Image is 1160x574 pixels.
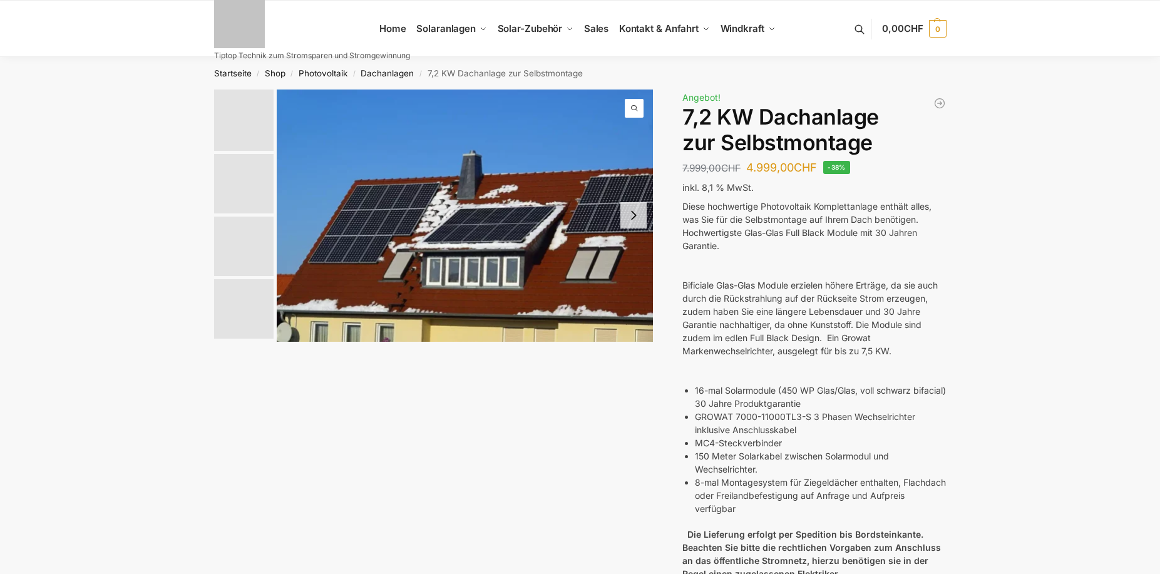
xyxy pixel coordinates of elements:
[682,200,946,226] div: Diese hochwertige Photovoltaik Komplettanlage enthält alles, was Sie für die Selbstmontage auf Ih...
[695,436,946,449] li: MC4-Steckverbinder
[192,57,968,90] nav: Breadcrumb
[498,23,563,34] span: Solar-Zubehör
[252,69,265,79] span: /
[682,162,741,174] bdi: 7.999,00
[904,23,923,34] span: CHF
[746,161,817,174] bdi: 4.999,00
[416,23,476,34] span: Solaranlagen
[414,69,427,79] span: /
[823,161,850,174] span: -38%
[721,23,764,34] span: Windkraft
[619,23,699,34] span: Kontakt & Anfahrt
[347,69,361,79] span: /
[214,154,274,213] img: Photovoltaik
[285,69,299,79] span: /
[695,384,946,410] li: 16-mal Solarmodule (450 WP Glas/Glas, voll schwarz bifacial) 30 Jahre Produktgarantie
[578,1,613,57] a: Sales
[265,68,285,78] a: Shop
[492,1,578,57] a: Solar-Zubehör
[214,279,274,339] img: Maysun
[715,1,781,57] a: Windkraft
[214,52,410,59] p: Tiptop Technik zum Stromsparen und Stromgewinnung
[682,105,946,156] h1: 7,2 KW Dachanlage zur Selbstmontage
[361,68,414,78] a: Dachanlagen
[882,23,923,34] span: 0,00
[933,97,946,110] a: Balkonkraftwerk 1780 Watt mit 2 KW/h Zendure Batteriespeicher
[214,90,274,151] img: Solar Dachanlage 6,5 KW
[584,23,609,34] span: Sales
[721,162,741,174] span: CHF
[794,161,817,174] span: CHF
[620,202,647,228] button: Next slide
[687,529,923,540] strong: Die Lieferung erfolgt per Spedition bis Bordsteinkante.
[299,68,347,78] a: Photovoltaik
[695,476,946,515] li: 8-mal Montagesystem für Ziegeldächer enthalten, Flachdach oder Freilandbefestigung auf Anfrage un...
[682,182,754,193] span: inkl. 8,1 % MwSt.
[214,68,252,78] a: Startseite
[214,217,274,276] img: Growatt Wechselrichter
[929,20,947,38] span: 0
[682,92,721,103] span: Angebot!
[613,1,715,57] a: Kontakt & Anfahrt
[277,90,654,341] img: Solar Dachanlage 6,5 KW
[682,226,946,252] div: Hochwertigste Glas-Glas Full Black Module mit 30 Jahren Garantie.
[882,10,946,48] a: 0,00CHF 0
[695,449,946,476] li: 150 Meter Solarkabel zwischen Solarmodul und Wechselrichter.
[411,1,492,57] a: Solaranlagen
[682,279,946,357] div: Bificiale Glas-Glas Module erzielen höhere Erträge, da sie auch durch die Rückstrahlung auf der R...
[695,410,946,436] li: GROWAT 7000-11000TL3-S 3 Phasen Wechselrichter inklusive Anschlusskabel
